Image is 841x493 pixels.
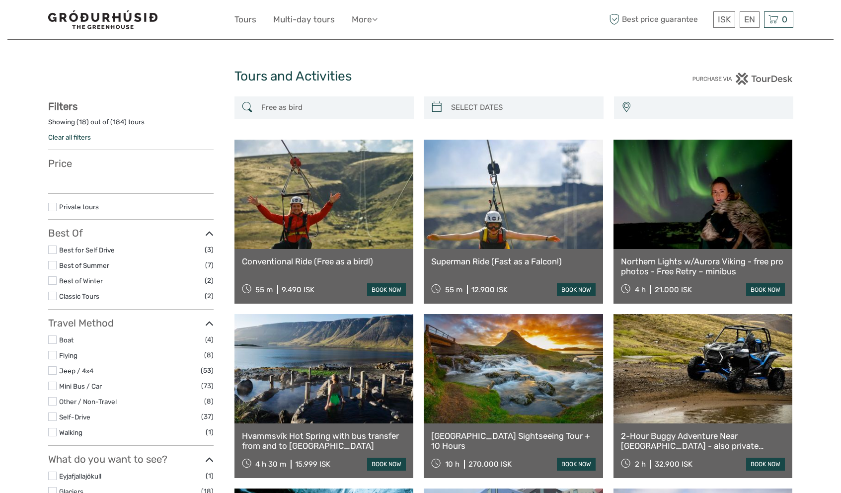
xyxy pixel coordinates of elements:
[255,460,286,469] span: 4 h 30 m
[59,398,117,406] a: Other / Non-Travel
[48,133,91,141] a: Clear all filters
[204,349,214,361] span: (8)
[445,460,459,469] span: 10 h
[234,12,256,27] a: Tours
[201,411,214,422] span: (37)
[621,256,785,277] a: Northern Lights w/Aurora Viking - free pro photos - Free Retry – minibus
[635,460,646,469] span: 2 h
[621,431,785,451] a: 2-Hour Buggy Adventure Near [GEOGRAPHIC_DATA] - also private option
[447,99,599,116] input: SELECT DATES
[48,117,214,133] div: Showing ( ) out of ( ) tours
[557,283,596,296] a: book now
[431,431,596,451] a: [GEOGRAPHIC_DATA] Sightseeing Tour + 10 Hours
[746,283,785,296] a: book now
[48,227,214,239] h3: Best Of
[48,158,214,169] h3: Price
[242,431,406,451] a: Hvammsvík Hot Spring with bus transfer from and to [GEOGRAPHIC_DATA]
[204,396,214,407] span: (8)
[780,14,789,24] span: 0
[59,203,99,211] a: Private tours
[59,428,82,436] a: Walking
[257,99,409,116] input: SEARCH
[431,256,596,266] a: Superman Ride (Fast as a Falcon!)
[59,246,115,254] a: Best for Self Drive
[692,73,793,85] img: PurchaseViaTourDesk.png
[471,285,508,294] div: 12.900 ISK
[655,460,692,469] div: 32.900 ISK
[59,336,74,344] a: Boat
[59,382,102,390] a: Mini Bus / Car
[718,14,731,24] span: ISK
[607,11,711,28] span: Best price guarantee
[205,334,214,345] span: (4)
[205,290,214,302] span: (2)
[746,458,785,471] a: book now
[113,117,124,127] label: 184
[59,413,90,421] a: Self-Drive
[205,259,214,271] span: (7)
[367,283,406,296] a: book now
[740,11,760,28] div: EN
[205,244,214,255] span: (3)
[295,460,330,469] div: 15.999 ISK
[206,426,214,438] span: (1)
[255,285,273,294] span: 55 m
[273,12,335,27] a: Multi-day tours
[282,285,314,294] div: 9.490 ISK
[635,285,646,294] span: 4 h
[468,460,512,469] div: 270.000 ISK
[59,472,101,480] a: Eyjafjallajökull
[557,458,596,471] a: book now
[59,292,99,300] a: Classic Tours
[234,69,607,84] h1: Tours and Activities
[48,10,157,29] img: 1578-341a38b5-ce05-4595-9f3d-b8aa3718a0b3_logo_small.jpg
[201,365,214,376] span: (53)
[59,351,77,359] a: Flying
[59,261,109,269] a: Best of Summer
[201,380,214,392] span: (73)
[445,285,462,294] span: 55 m
[48,100,77,112] strong: Filters
[367,458,406,471] a: book now
[242,256,406,266] a: Conventional Ride (Free as a bird!)
[206,470,214,482] span: (1)
[59,277,103,285] a: Best of Winter
[205,275,214,286] span: (2)
[59,367,93,375] a: Jeep / 4x4
[79,117,86,127] label: 18
[48,317,214,329] h3: Travel Method
[352,12,378,27] a: More
[48,453,214,465] h3: What do you want to see?
[655,285,692,294] div: 21.000 ISK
